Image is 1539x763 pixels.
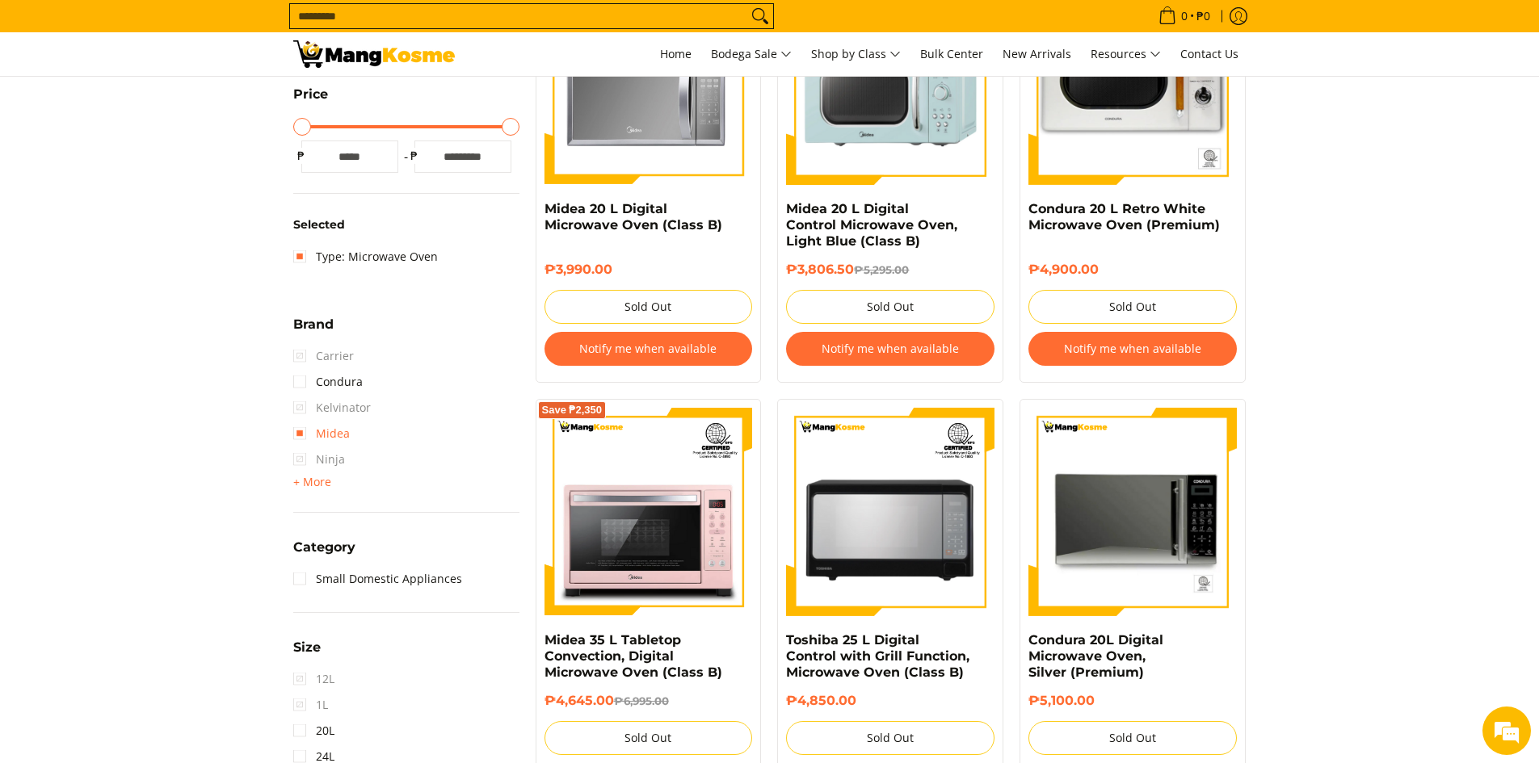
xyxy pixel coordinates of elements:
[8,441,308,497] textarea: Type your message and hit 'Enter'
[293,476,331,488] span: + More
[406,148,423,164] span: ₱
[545,721,753,755] button: Sold Out
[1028,201,1220,233] a: Condura 20 L Retro White Microwave Oven (Premium)
[293,369,363,395] a: Condura
[293,666,334,692] span: 12L
[1172,32,1247,76] a: Contact Us
[786,290,994,324] button: Sold Out
[786,693,994,709] h6: ₱4,850.00
[1003,46,1071,61] span: New Arrivals
[293,343,354,369] span: Carrier
[293,395,371,421] span: Kelvinator
[1028,693,1237,709] h6: ₱5,100.00
[293,88,328,101] span: Price
[1194,10,1213,22] span: ₱0
[1179,10,1190,22] span: 0
[994,32,1079,76] a: New Arrivals
[293,218,519,233] h6: Selected
[293,88,328,113] summary: Open
[1154,7,1215,25] span: •
[1091,44,1161,65] span: Resources
[920,46,983,61] span: Bulk Center
[542,405,603,415] span: Save ₱2,350
[854,263,909,276] del: ₱5,295.00
[293,148,309,164] span: ₱
[1028,262,1237,278] h6: ₱4,900.00
[293,40,455,68] img: Small Appliances l Mang Kosme: Home Appliances Warehouse Sale Microwave Oven
[545,632,722,680] a: Midea 35 L Tabletop Convection, Digital Microwave Oven (Class B)
[545,408,753,616] img: Midea 35 L Tabletop Convection, Digital Microwave Oven (Class B)
[293,472,331,492] summary: Open
[703,32,800,76] a: Bodega Sale
[747,4,773,28] button: Search
[293,718,334,744] a: 20L
[293,446,345,472] span: Ninja
[471,32,1247,76] nav: Main Menu
[786,332,994,366] button: Notify me when available
[660,46,692,61] span: Home
[786,721,994,755] button: Sold Out
[293,641,321,666] summary: Open
[786,632,969,680] a: Toshiba 25 L Digital Control with Grill Function, Microwave Oven (Class B)
[545,262,753,278] h6: ₱3,990.00
[803,32,909,76] a: Shop by Class
[786,262,994,278] h6: ₱3,806.50
[912,32,991,76] a: Bulk Center
[94,203,223,367] span: We're online!
[1028,632,1163,680] a: Condura 20L Digital Microwave Oven, Silver (Premium)
[293,421,350,446] a: Midea
[545,201,722,233] a: Midea 20 L Digital Microwave Oven (Class B)
[293,244,438,270] a: Type: Microwave Oven
[545,693,753,709] h6: ₱4,645.00
[786,201,957,249] a: Midea 20 L Digital Control Microwave Oven, Light Blue (Class B)
[1028,721,1237,755] button: Sold Out
[1028,332,1237,366] button: Notify me when available
[545,290,753,324] button: Sold Out
[293,692,328,718] span: 1L
[1028,290,1237,324] button: Sold Out
[293,541,355,566] summary: Open
[786,408,994,616] img: Toshiba 25 L Digital Control with Grill Function, Microwave Oven (Class B)
[265,8,304,47] div: Minimize live chat window
[84,90,271,111] div: Chat with us now
[545,332,753,366] button: Notify me when available
[1028,408,1237,616] img: 20-liter-digital-microwave-oven-silver-full-front-view-mang-kosme
[711,44,792,65] span: Bodega Sale
[293,541,355,554] span: Category
[1180,46,1238,61] span: Contact Us
[811,44,901,65] span: Shop by Class
[293,641,321,654] span: Size
[293,318,334,343] summary: Open
[652,32,700,76] a: Home
[293,318,334,331] span: Brand
[614,694,669,707] del: ₱6,995.00
[1083,32,1169,76] a: Resources
[293,566,462,592] a: Small Domestic Appliances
